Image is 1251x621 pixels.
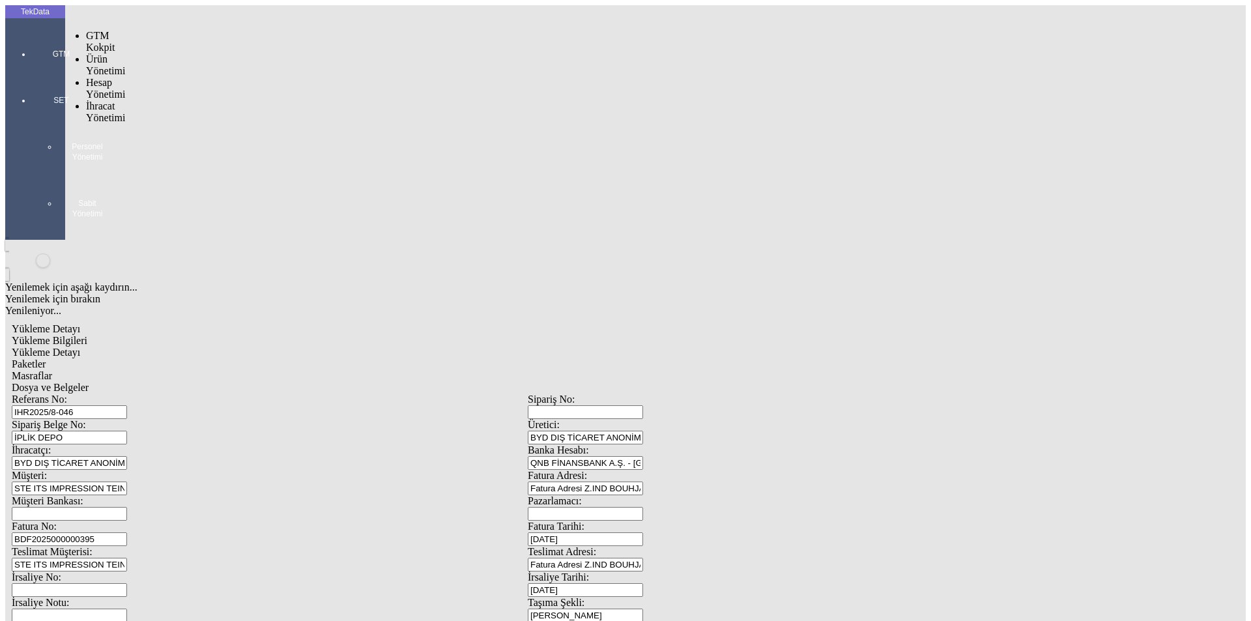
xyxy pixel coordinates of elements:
[68,198,107,219] span: Sabit Yönetimi
[12,347,80,358] span: Yükleme Detayı
[528,597,584,608] span: Taşıma Şekli:
[86,53,125,76] span: Ürün Yönetimi
[12,470,47,481] span: Müşteri:
[528,470,587,481] span: Fatura Adresi:
[12,597,69,608] span: İrsaliye Notu:
[42,95,81,106] span: SET
[12,495,83,506] span: Müşteri Bankası:
[5,293,1050,305] div: Yenilemek için bırakın
[12,382,89,393] span: Dosya ve Belgeler
[86,30,115,53] span: GTM Kokpit
[5,305,1050,317] div: Yenileniyor...
[12,394,67,405] span: Referans No:
[12,546,93,557] span: Teslimat Müşterisi:
[528,521,584,532] span: Fatura Tarihi:
[12,370,52,381] span: Masraflar
[12,323,80,334] span: Yükleme Detayı
[528,394,575,405] span: Sipariş No:
[528,571,589,583] span: İrsaliye Tarihi:
[12,521,57,532] span: Fatura No:
[86,77,125,100] span: Hesap Yönetimi
[5,7,65,17] div: TekData
[528,495,582,506] span: Pazarlamacı:
[528,546,596,557] span: Teslimat Adresi:
[12,419,86,430] span: Sipariş Belge No:
[12,358,46,369] span: Paketler
[528,444,589,455] span: Banka Hesabı:
[5,282,1050,293] div: Yenilemek için aşağı kaydırın...
[86,100,125,123] span: İhracat Yönetimi
[12,335,87,346] span: Yükleme Bilgileri
[12,571,61,583] span: İrsaliye No:
[528,419,560,430] span: Üretici:
[12,444,51,455] span: İhracatçı:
